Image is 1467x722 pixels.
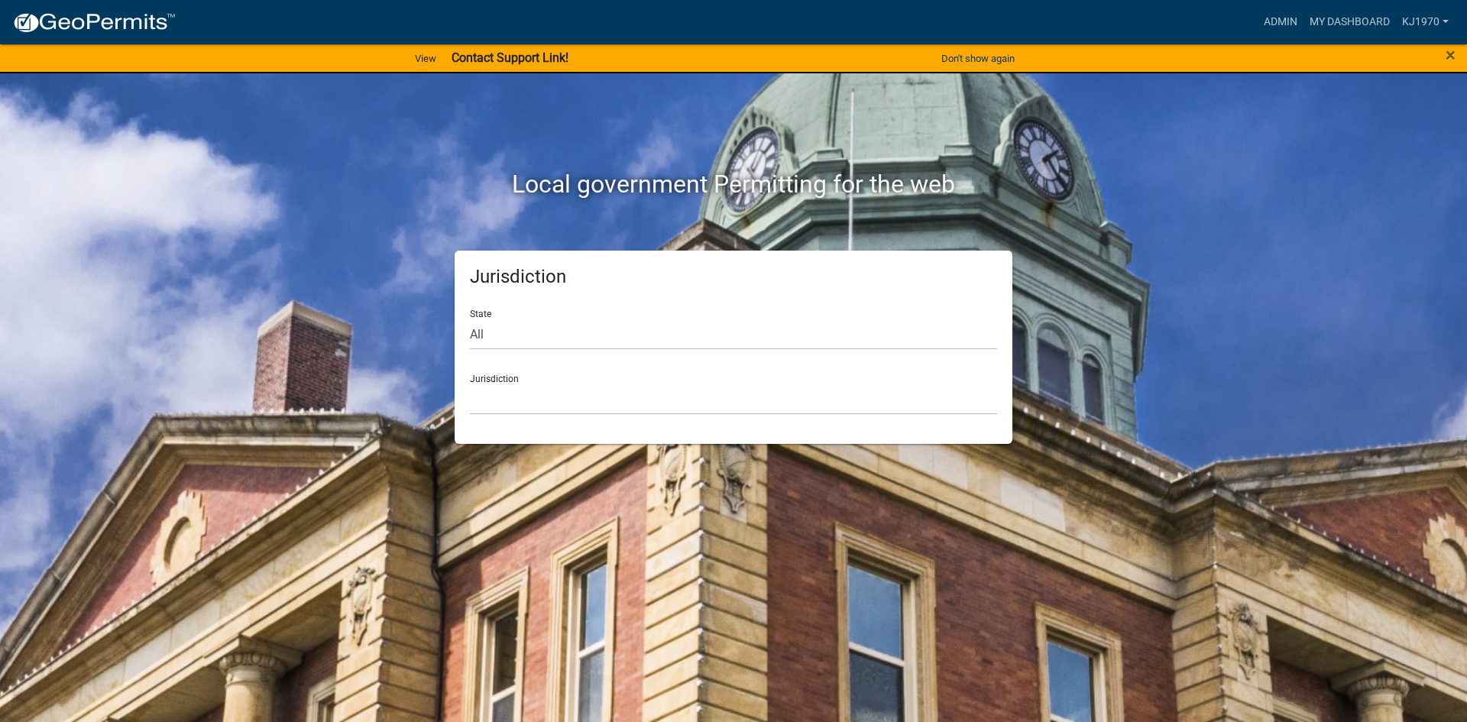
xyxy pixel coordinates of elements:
[935,46,1021,71] button: Don't show again
[1446,44,1456,66] span: ×
[1303,8,1396,37] a: My Dashboard
[1258,8,1303,37] a: Admin
[309,170,1158,199] h2: Local government Permitting for the web
[1396,8,1455,37] a: kj1970
[409,46,442,71] a: View
[452,50,568,65] strong: Contact Support Link!
[1446,46,1456,64] button: Close
[470,266,997,288] h5: Jurisdiction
